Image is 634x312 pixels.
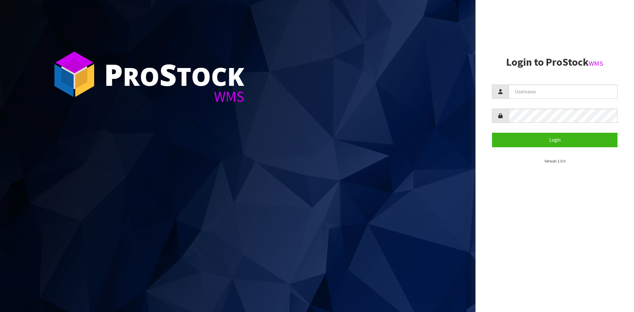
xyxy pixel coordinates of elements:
[509,85,617,99] input: Username
[104,59,244,89] div: ro tock
[492,56,617,68] h2: Login to ProStock
[159,54,177,94] span: S
[545,158,565,163] small: Version 1.0.0
[589,59,603,68] small: WMS
[104,89,244,104] div: WMS
[104,54,123,94] span: P
[492,133,617,147] button: Login
[50,50,99,99] img: ProStock Cube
